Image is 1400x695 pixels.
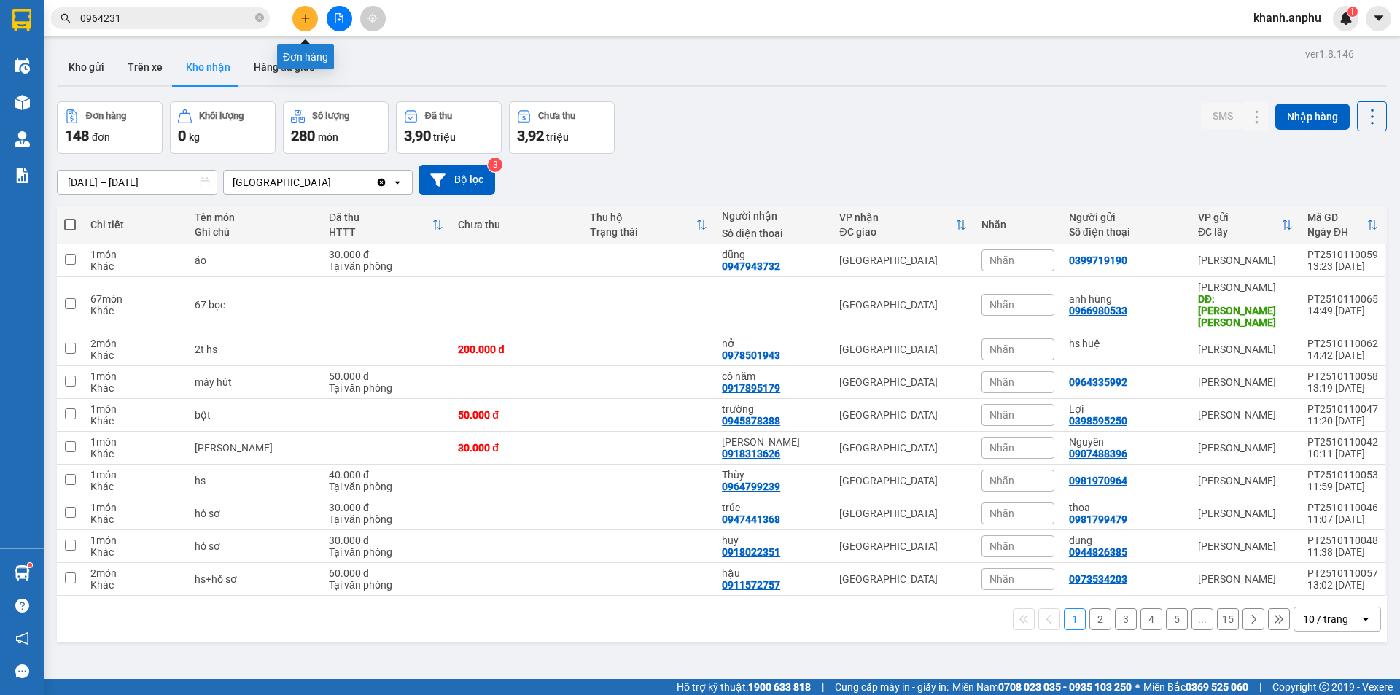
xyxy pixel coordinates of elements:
button: Nhập hàng [1275,104,1350,130]
div: [GEOGRAPHIC_DATA] [839,508,966,519]
div: PT2510110059 [1307,249,1378,260]
div: 0918313626 [722,448,780,459]
div: 0918022351 [722,546,780,558]
svg: open [1360,613,1372,625]
img: icon-new-feature [1339,12,1353,25]
div: [GEOGRAPHIC_DATA] [233,175,331,190]
div: 0399719190 [1069,255,1127,266]
span: Cung cấp máy in - giấy in: [835,679,949,695]
span: Nhãn [989,540,1014,552]
div: [GEOGRAPHIC_DATA] [839,540,966,552]
div: HTTT [329,226,432,238]
div: Khác [90,579,180,591]
div: hs+hồ sơ [195,573,314,585]
svg: open [392,176,403,188]
div: [GEOGRAPHIC_DATA] [839,343,966,355]
button: file-add [327,6,352,31]
div: 67 bọc [195,299,314,311]
button: ... [1191,608,1213,630]
div: 0944826385 [1069,546,1127,558]
span: Miền Bắc [1143,679,1248,695]
button: 3 [1115,608,1137,630]
div: Khác [90,305,180,317]
div: Khác [90,546,180,558]
div: VP nhận [839,211,954,223]
span: Nhãn [989,255,1014,266]
button: 15 [1217,608,1239,630]
div: PT2510110065 [1307,293,1378,305]
th: Toggle SortBy [832,206,973,244]
div: 0964335992 [1069,376,1127,388]
div: 200.000 đ [458,343,575,355]
span: aim [367,13,378,23]
div: [GEOGRAPHIC_DATA] [839,573,966,585]
div: 0947943732 [722,260,780,272]
div: Lợi [1069,403,1183,415]
div: [PERSON_NAME] [1198,282,1293,293]
div: PT2510110042 [1307,436,1378,448]
input: Select a date range. [58,171,217,194]
div: dung [1069,535,1183,546]
div: [PERSON_NAME] [1198,442,1293,454]
span: ⚪️ [1135,684,1140,690]
div: Người gửi [1069,211,1183,223]
span: triệu [433,131,456,143]
sup: 3 [488,158,502,172]
th: Toggle SortBy [583,206,715,244]
span: 3,90 [404,127,431,144]
div: 10 / trang [1303,612,1348,626]
span: Nhãn [989,442,1014,454]
span: khanh.anphu [1242,9,1333,27]
span: | [1259,679,1261,695]
span: 1 [1350,7,1355,17]
button: plus [292,6,318,31]
span: Nhãn [989,343,1014,355]
div: áo [195,255,314,266]
div: ĐC lấy [1198,226,1281,238]
div: 14:49 [DATE] [1307,305,1378,317]
div: 0966980533 [1069,305,1127,317]
div: 1 món [90,436,180,448]
span: 280 [291,127,315,144]
div: 11:59 [DATE] [1307,481,1378,492]
span: 148 [65,127,89,144]
div: [PERSON_NAME] [1198,475,1293,486]
button: caret-down [1366,6,1391,31]
div: Tên món [195,211,314,223]
sup: 1 [28,563,32,567]
div: nở [722,338,825,349]
div: Đơn hàng [86,111,126,121]
span: Miền Nam [952,679,1132,695]
span: | [822,679,824,695]
div: PT2510110047 [1307,403,1378,415]
div: Chưa thu [538,111,575,121]
button: 5 [1166,608,1188,630]
div: ver 1.8.146 [1305,46,1354,62]
div: hồ sơ [195,508,314,519]
button: 2 [1089,608,1111,630]
div: Mã GD [1307,211,1366,223]
div: thoa [1069,502,1183,513]
div: Linh [722,436,825,448]
div: 2t hs [195,343,314,355]
button: Kho nhận [174,50,242,85]
div: 40.000 đ [329,469,443,481]
div: Số điện thoại [1069,226,1183,238]
button: Bộ lọc [419,165,495,195]
div: Thùy [722,469,825,481]
div: [PERSON_NAME] [1198,409,1293,421]
div: Khác [90,481,180,492]
div: Đã thu [329,211,432,223]
button: Chưa thu3,92 triệu [509,101,615,154]
span: copyright [1319,682,1329,692]
span: file-add [334,13,344,23]
span: caret-down [1372,12,1385,25]
div: [GEOGRAPHIC_DATA] [839,475,966,486]
span: search [61,13,71,23]
div: 0907488396 [1069,448,1127,459]
div: Khác [90,448,180,459]
div: 1 món [90,249,180,260]
sup: 1 [1347,7,1358,17]
button: Đã thu3,90 triệu [396,101,502,154]
button: SMS [1201,103,1245,129]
